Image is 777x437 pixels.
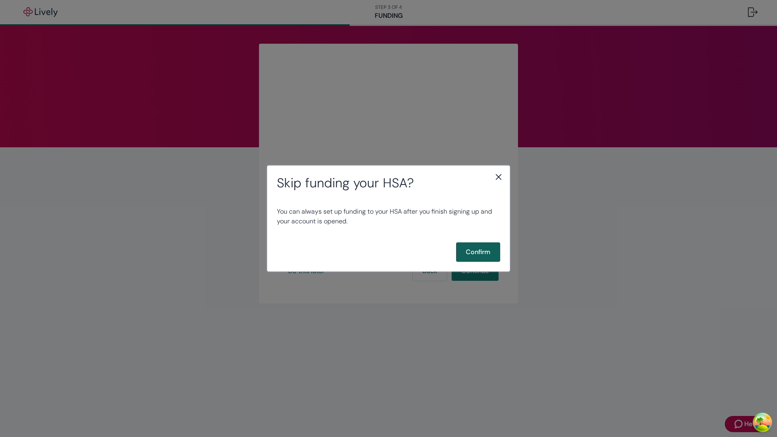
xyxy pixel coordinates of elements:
button: Confirm [456,242,500,262]
button: Open Tanstack query devtools [754,414,771,431]
svg: close [494,172,503,182]
p: You can always set up funding to your HSA after you finish signing up and your account is opened. [277,207,500,226]
h2: Skip funding your HSA? [277,175,500,191]
button: close button [494,172,503,182]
